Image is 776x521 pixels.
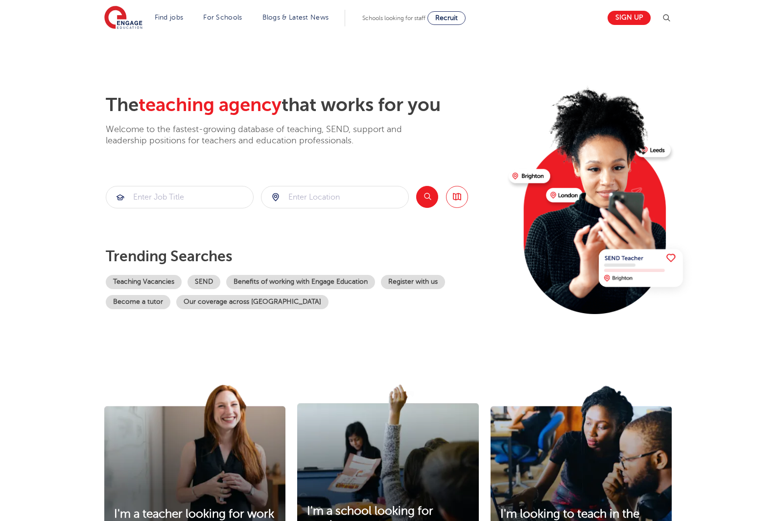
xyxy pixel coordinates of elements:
div: Submit [261,186,409,208]
a: Benefits of working with Engage Education [226,275,375,289]
a: Recruit [427,11,466,25]
img: Engage Education [104,6,142,30]
a: Blogs & Latest News [262,14,329,21]
span: Schools looking for staff [362,15,425,22]
a: For Schools [203,14,242,21]
button: Search [416,186,438,208]
a: Sign up [608,11,651,25]
p: Welcome to the fastest-growing database of teaching, SEND, support and leadership positions for t... [106,124,429,147]
input: Submit [261,186,408,208]
a: Find jobs [155,14,184,21]
a: Our coverage across [GEOGRAPHIC_DATA] [176,295,329,309]
span: teaching agency [139,94,282,115]
input: Submit [106,186,253,208]
span: Recruit [435,14,458,22]
a: SEND [188,275,220,289]
a: Register with us [381,275,445,289]
a: Become a tutor [106,295,170,309]
h2: The that works for you [106,94,501,116]
a: Teaching Vacancies [106,275,182,289]
p: Trending searches [106,248,501,265]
